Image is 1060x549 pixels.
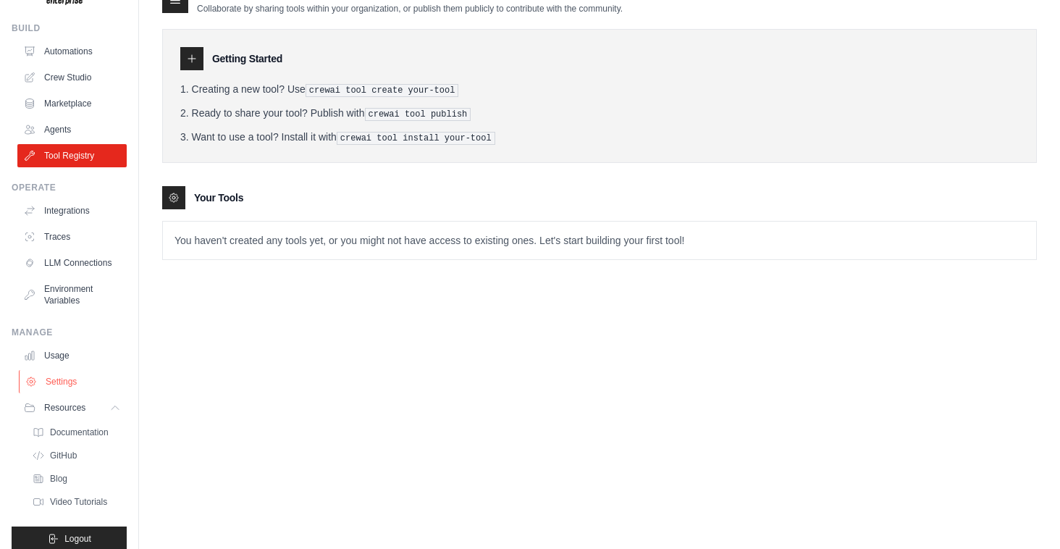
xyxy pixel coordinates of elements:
[17,396,127,419] button: Resources
[50,496,107,508] span: Video Tutorials
[26,469,127,489] a: Blog
[50,450,77,461] span: GitHub
[17,277,127,312] a: Environment Variables
[17,92,127,115] a: Marketplace
[17,199,127,222] a: Integrations
[17,66,127,89] a: Crew Studio
[50,473,67,485] span: Blog
[19,370,128,393] a: Settings
[17,118,127,141] a: Agents
[26,492,127,512] a: Video Tutorials
[12,327,127,338] div: Manage
[17,225,127,248] a: Traces
[17,344,127,367] a: Usage
[50,427,109,438] span: Documentation
[12,182,127,193] div: Operate
[12,22,127,34] div: Build
[17,251,127,274] a: LLM Connections
[26,422,127,443] a: Documentation
[26,445,127,466] a: GitHub
[17,144,127,167] a: Tool Registry
[64,533,91,545] span: Logout
[44,402,85,414] span: Resources
[17,40,127,63] a: Automations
